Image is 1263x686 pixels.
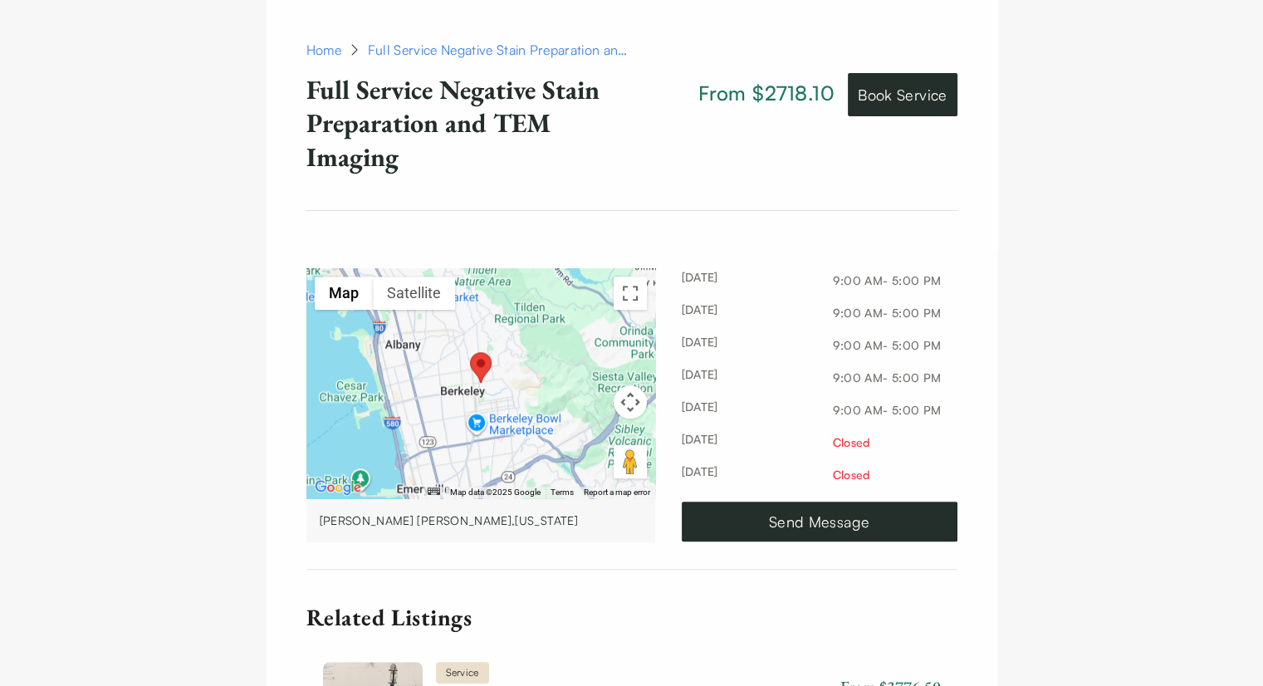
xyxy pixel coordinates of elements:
button: Toggle fullscreen view [614,277,647,310]
div: Full Service Negative Stain Preparation and TEM Imaging [368,40,634,60]
span: Closed [810,468,870,488]
span: 9:00 AM - 5:00 PM [810,306,942,326]
span: [DATE] [682,430,718,454]
span: 9:00 AM - 5:00 PM [810,370,942,391]
span: Service [436,662,489,684]
span: Map data ©2025 Google [450,488,541,497]
img: Google [311,477,365,498]
a: Send Message [682,502,957,541]
span: [DATE] [682,268,718,292]
button: Keyboard shortcuts [428,488,439,495]
h3: Related Listings [306,603,957,632]
div: [PERSON_NAME] [PERSON_NAME] , [US_STATE] [320,512,642,529]
button: Drag Pegman onto the map to open Street View [614,445,647,478]
button: Show street map [315,277,373,310]
a: Terms [551,488,574,497]
button: Show satellite imagery [373,277,455,310]
span: [DATE] [682,398,718,422]
span: 9:00 AM - 5:00 PM [810,273,942,294]
span: From $2718.10 [698,80,835,116]
button: Map camera controls [614,385,647,419]
span: [DATE] [682,365,718,390]
span: [DATE] [682,463,718,487]
a: Open this area in Google Maps (opens a new window) [311,477,365,498]
span: Closed [810,435,870,456]
span: [DATE] [682,301,718,325]
a: Report a map error [584,488,650,497]
span: [DATE] [682,333,718,357]
a: Home [306,40,341,60]
span: 9:00 AM - 5:00 PM [810,403,942,424]
span: 9:00 AM - 5:00 PM [810,338,942,359]
p: Full Service Negative Stain Preparation and TEM Imaging [306,73,629,174]
button: Book Service [848,73,957,116]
